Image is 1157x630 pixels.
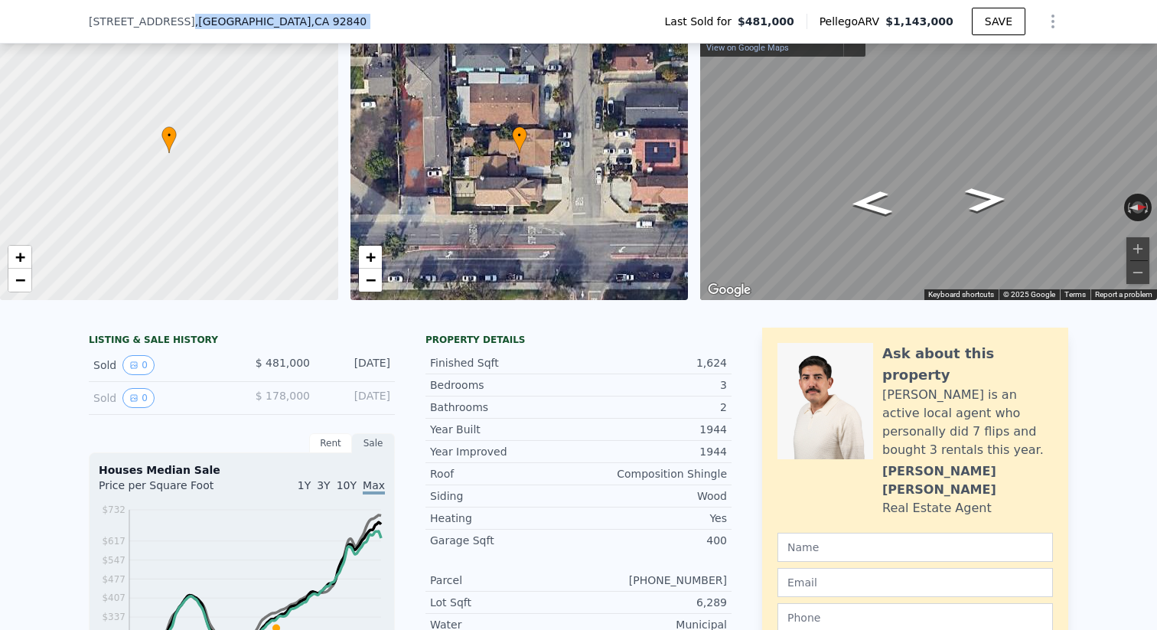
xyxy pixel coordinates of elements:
[298,479,311,491] span: 1Y
[430,377,578,393] div: Bedrooms
[1124,201,1152,214] button: Reset the view
[1124,194,1133,221] button: Rotate counterclockwise
[256,357,310,369] span: $ 481,000
[102,555,125,566] tspan: $547
[700,6,1157,300] div: Map
[700,6,1157,300] div: Street View
[363,479,385,495] span: Max
[430,595,578,610] div: Lot Sqft
[89,334,395,349] div: LISTING & SALE HISTORY
[102,504,125,515] tspan: $732
[430,400,578,415] div: Bathrooms
[337,479,357,491] span: 10Y
[820,14,886,29] span: Pellego ARV
[882,462,1053,499] div: [PERSON_NAME] [PERSON_NAME]
[578,355,727,370] div: 1,624
[578,400,727,415] div: 2
[512,126,527,153] div: •
[578,511,727,526] div: Yes
[15,270,25,289] span: −
[430,355,578,370] div: Finished Sqft
[885,15,953,28] span: $1,143,000
[425,334,732,346] div: Property details
[15,247,25,266] span: +
[122,388,155,408] button: View historical data
[102,536,125,547] tspan: $617
[578,444,727,459] div: 1944
[665,14,738,29] span: Last Sold for
[365,270,375,289] span: −
[1003,290,1055,299] span: © 2025 Google
[122,355,155,375] button: View historical data
[578,573,727,588] div: [PHONE_NUMBER]
[1126,261,1149,284] button: Zoom out
[430,466,578,481] div: Roof
[777,533,1053,562] input: Name
[947,181,1024,217] path: Go North, Westlake St
[256,390,310,402] span: $ 178,000
[882,386,1053,459] div: [PERSON_NAME] is an active local agent who personally did 7 flips and bought 3 rentals this year.
[777,568,1053,597] input: Email
[430,422,578,437] div: Year Built
[99,478,242,502] div: Price per Square Foot
[882,499,992,517] div: Real Estate Agent
[704,280,754,300] img: Google
[738,14,794,29] span: $481,000
[430,444,578,459] div: Year Improved
[430,573,578,588] div: Parcel
[706,43,789,53] a: View on Google Maps
[578,422,727,437] div: 1944
[833,185,910,221] path: Go South, Westlake St
[102,612,125,622] tspan: $337
[93,355,230,375] div: Sold
[1038,6,1068,37] button: Show Options
[578,466,727,481] div: Composition Shingle
[359,246,382,269] a: Zoom in
[882,343,1053,386] div: Ask about this property
[1126,237,1149,260] button: Zoom in
[578,533,727,548] div: 400
[512,129,527,142] span: •
[99,462,385,478] div: Houses Median Sale
[311,15,367,28] span: , CA 92840
[972,8,1025,35] button: SAVE
[322,388,390,408] div: [DATE]
[704,280,754,300] a: Open this area in Google Maps (opens a new window)
[102,592,125,603] tspan: $407
[161,126,177,153] div: •
[365,247,375,266] span: +
[578,595,727,610] div: 6,289
[161,129,177,142] span: •
[102,574,125,585] tspan: $477
[430,488,578,504] div: Siding
[89,14,195,29] span: [STREET_ADDRESS]
[309,433,352,453] div: Rent
[928,289,994,300] button: Keyboard shortcuts
[430,511,578,526] div: Heating
[322,355,390,375] div: [DATE]
[93,388,230,408] div: Sold
[1095,290,1152,299] a: Report a problem
[430,533,578,548] div: Garage Sqft
[8,246,31,269] a: Zoom in
[195,14,367,29] span: , [GEOGRAPHIC_DATA]
[578,377,727,393] div: 3
[352,433,395,453] div: Sale
[1064,290,1086,299] a: Terms (opens in new tab)
[578,488,727,504] div: Wood
[317,479,330,491] span: 3Y
[359,269,382,292] a: Zoom out
[8,269,31,292] a: Zoom out
[1144,194,1152,221] button: Rotate clockwise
